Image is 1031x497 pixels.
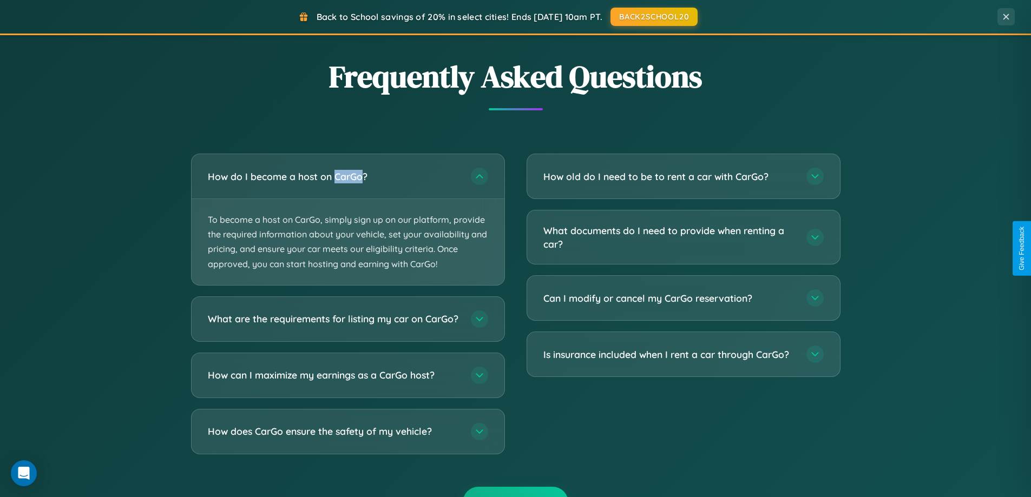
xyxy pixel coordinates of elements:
h3: How can I maximize my earnings as a CarGo host? [208,368,460,382]
h3: How does CarGo ensure the safety of my vehicle? [208,425,460,438]
h3: What documents do I need to provide when renting a car? [543,224,796,250]
h3: What are the requirements for listing my car on CarGo? [208,312,460,326]
h3: How do I become a host on CarGo? [208,170,460,183]
h2: Frequently Asked Questions [191,56,840,97]
div: Open Intercom Messenger [11,460,37,486]
button: BACK2SCHOOL20 [610,8,698,26]
h3: Is insurance included when I rent a car through CarGo? [543,348,796,361]
span: Back to School savings of 20% in select cities! Ends [DATE] 10am PT. [317,11,602,22]
h3: How old do I need to be to rent a car with CarGo? [543,170,796,183]
p: To become a host on CarGo, simply sign up on our platform, provide the required information about... [192,199,504,285]
h3: Can I modify or cancel my CarGo reservation? [543,291,796,305]
div: Give Feedback [1018,227,1026,270]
